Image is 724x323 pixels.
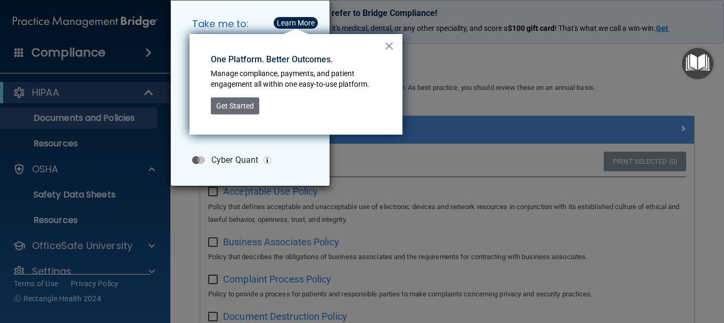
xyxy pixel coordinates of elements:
[384,37,394,54] button: Close
[211,155,258,165] p: Cyber Quant
[211,97,259,114] button: Get Started
[184,9,321,39] h5: Take me to:
[682,48,713,79] button: Open Resource Center
[211,54,384,65] p: One Platform. Better Outcomes.
[211,69,384,89] p: Manage compliance, payments, and patient engagement all within one easy-to-use platform.
[277,19,315,27] div: Learn More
